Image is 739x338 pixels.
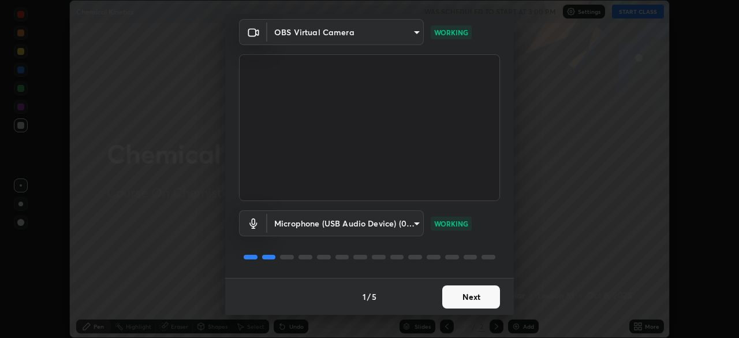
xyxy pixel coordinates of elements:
p: WORKING [434,27,468,38]
button: Next [442,285,500,309]
h4: 5 [372,291,376,303]
h4: / [367,291,371,303]
h4: 1 [363,291,366,303]
div: OBS Virtual Camera [267,19,424,45]
p: WORKING [434,218,468,229]
div: OBS Virtual Camera [267,210,424,236]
